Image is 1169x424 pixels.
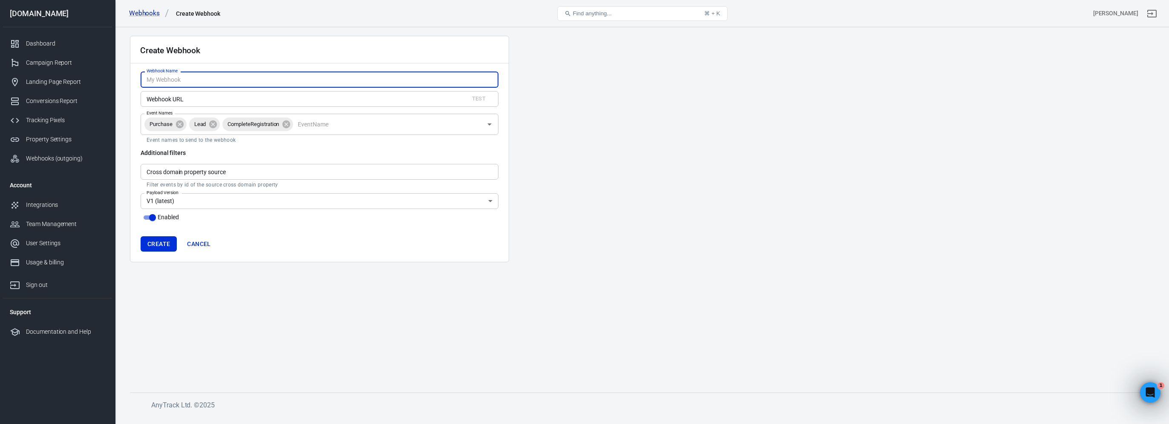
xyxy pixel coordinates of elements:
[141,193,498,209] div: V1 (latest)
[184,236,214,252] a: Cancel
[26,258,105,267] div: Usage & billing
[147,68,178,74] label: Webhook Name
[3,149,112,168] a: Webhooks (outgoing)
[144,117,187,131] div: Purchase
[1142,3,1162,24] a: Sign out
[3,253,112,272] a: Usage & billing
[26,281,105,289] div: Sign out
[141,164,498,180] input: Gy8ET2yOSdg2
[3,92,112,111] a: Conversions Report
[26,77,105,86] div: Landing Page Report
[176,9,220,18] div: Create Webhook
[147,181,492,188] p: Filter events by id of the source cross domain property
[26,58,105,67] div: Campaign Report
[189,120,211,129] span: Lead
[3,10,112,17] div: [DOMAIN_NAME]
[3,175,112,195] li: Account
[465,93,492,105] div: Send test data to the given endpoint
[484,118,495,130] button: Open
[26,135,105,144] div: Property Settings
[147,137,492,143] p: Event names to send to the webhook
[3,111,112,130] a: Tracking Pixels
[26,239,105,248] div: User Settings
[3,34,112,53] a: Dashboard
[3,272,112,295] a: Sign out
[144,120,178,129] span: Purchase
[3,302,112,322] li: Support
[158,213,179,222] span: Enabled
[1157,382,1164,389] span: 1
[151,400,790,410] h6: AnyTrack Ltd. © 2025
[141,236,177,252] button: Create
[26,327,105,336] div: Documentation and Help
[141,91,462,107] input: https://example.com/foo?bar=1
[26,97,105,106] div: Conversions Report
[26,39,105,48] div: Dashboard
[557,6,728,21] button: Find anything...⌘ + K
[222,117,293,131] div: CompleteRegistration
[3,53,112,72] a: Campaign Report
[26,220,105,229] div: Team Management
[1140,382,1160,403] iframe: Intercom live chat
[3,215,112,234] a: Team Management
[147,189,179,196] label: Payload Version
[140,46,200,55] h2: Create Webhook
[147,110,173,116] label: Event Names
[141,149,498,157] h6: Additional filters
[26,201,105,209] div: Integrations
[1093,9,1138,18] div: Account id: BhKL7z2o
[294,119,482,129] input: EventName
[3,195,112,215] a: Integrations
[189,117,220,131] div: Lead
[573,10,612,17] span: Find anything...
[704,10,720,17] div: ⌘ + K
[3,234,112,253] a: User Settings
[222,120,284,129] span: CompleteRegistration
[26,154,105,163] div: Webhooks (outgoing)
[141,72,498,87] input: My Webhook
[3,72,112,92] a: Landing Page Report
[129,9,169,18] a: Webhooks
[26,116,105,125] div: Tracking Pixels
[3,130,112,149] a: Property Settings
